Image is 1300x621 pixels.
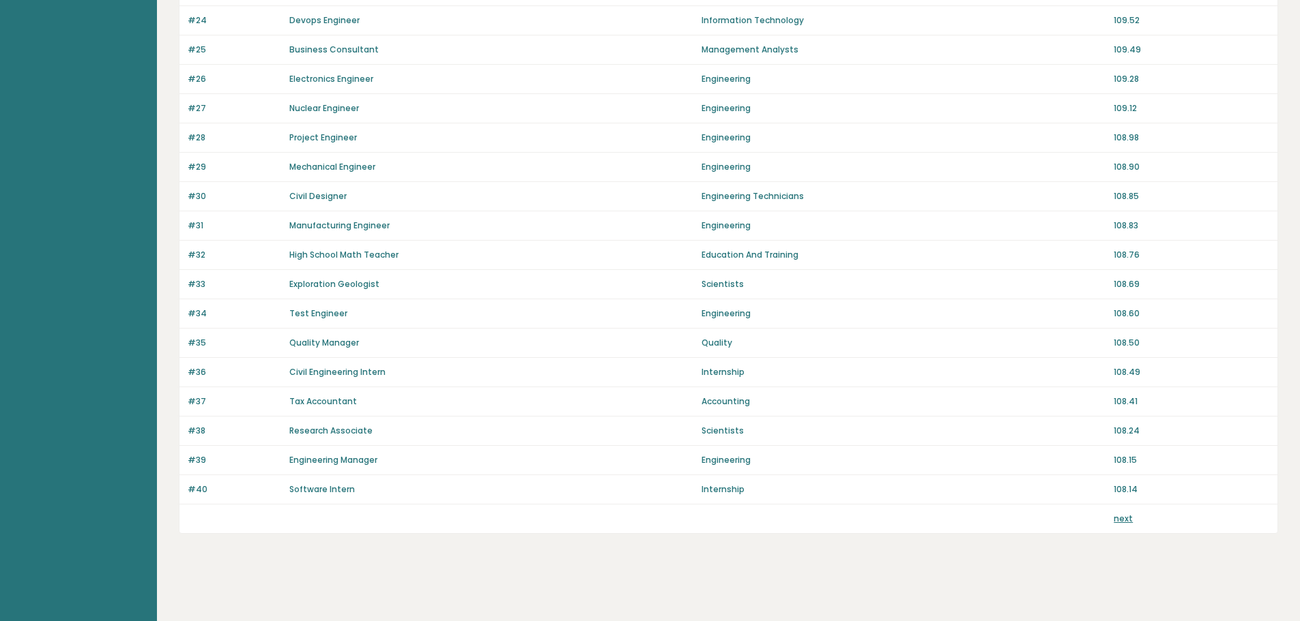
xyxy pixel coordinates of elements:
[702,337,1106,349] p: Quality
[702,454,1106,466] p: Engineering
[702,44,1106,56] p: Management Analysts
[1114,219,1269,232] p: 108.83
[1114,249,1269,261] p: 108.76
[289,73,373,85] a: Electronics Engineer
[702,483,1106,496] p: Internship
[702,14,1106,27] p: Information Technology
[289,483,355,495] a: Software Intern
[1114,395,1269,408] p: 108.41
[188,190,281,202] p: #30
[188,132,281,144] p: #28
[289,307,347,319] a: Test Engineer
[1114,454,1269,466] p: 108.15
[702,219,1106,232] p: Engineering
[188,44,281,56] p: #25
[188,395,281,408] p: #37
[1114,102,1269,115] p: 109.12
[1114,190,1269,202] p: 108.85
[289,132,357,143] a: Project Engineer
[702,425,1106,437] p: Scientists
[1114,44,1269,56] p: 109.49
[188,14,281,27] p: #24
[289,337,359,348] a: Quality Manager
[702,73,1106,85] p: Engineering
[289,395,357,407] a: Tax Accountant
[702,132,1106,144] p: Engineering
[289,161,375,172] a: Mechanical Engineer
[188,161,281,173] p: #29
[188,307,281,320] p: #34
[1114,483,1269,496] p: 108.14
[702,190,1106,202] p: Engineering Technicians
[1114,307,1269,320] p: 108.60
[1114,161,1269,173] p: 108.90
[289,14,360,26] a: Devops Engineer
[188,454,281,466] p: #39
[289,44,379,55] a: Business Consultant
[702,102,1106,115] p: Engineering
[289,425,373,436] a: Research Associate
[289,278,379,290] a: Exploration Geologist
[289,366,386,378] a: Civil Engineering Intern
[702,249,1106,261] p: Education And Training
[1114,337,1269,349] p: 108.50
[289,454,377,466] a: Engineering Manager
[289,102,359,114] a: Nuclear Engineer
[289,249,399,260] a: High School Math Teacher
[702,395,1106,408] p: Accounting
[1114,278,1269,290] p: 108.69
[188,278,281,290] p: #33
[1114,366,1269,378] p: 108.49
[1114,513,1133,524] a: next
[289,190,347,202] a: Civil Designer
[188,73,281,85] p: #26
[188,249,281,261] p: #32
[702,161,1106,173] p: Engineering
[1114,14,1269,27] p: 109.52
[289,219,390,231] a: Manufacturing Engineer
[188,425,281,437] p: #38
[702,307,1106,320] p: Engineering
[188,366,281,378] p: #36
[188,219,281,232] p: #31
[1114,425,1269,437] p: 108.24
[702,366,1106,378] p: Internship
[188,483,281,496] p: #40
[188,337,281,349] p: #35
[1114,73,1269,85] p: 109.28
[1114,132,1269,144] p: 108.98
[702,278,1106,290] p: Scientists
[188,102,281,115] p: #27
